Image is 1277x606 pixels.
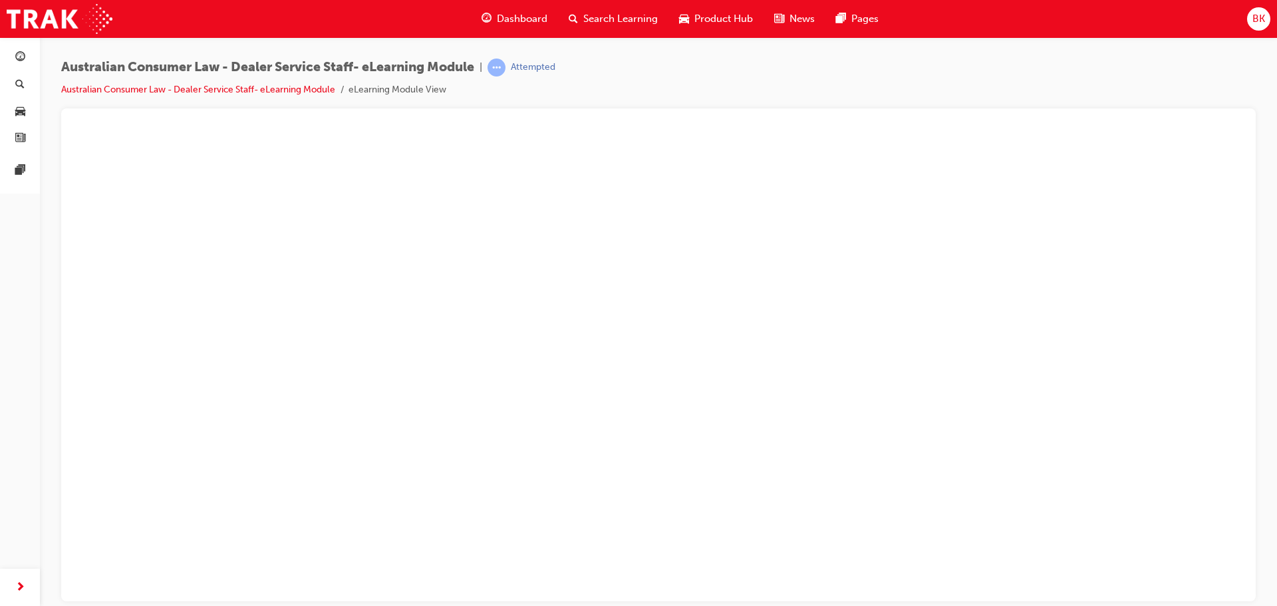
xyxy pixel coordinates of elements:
span: Dashboard [497,11,547,27]
span: guage-icon [482,11,492,27]
img: Trak [7,4,112,34]
span: News [789,11,815,27]
span: news-icon [15,133,25,145]
li: eLearning Module View [349,82,446,98]
span: search-icon [569,11,578,27]
a: search-iconSearch Learning [558,5,668,33]
span: guage-icon [15,52,25,64]
span: Product Hub [694,11,753,27]
span: | [480,60,482,75]
div: Attempted [511,61,555,74]
span: Pages [851,11,879,27]
span: next-icon [15,579,25,596]
span: pages-icon [836,11,846,27]
span: Search Learning [583,11,658,27]
a: pages-iconPages [825,5,889,33]
a: news-iconNews [764,5,825,33]
span: learningRecordVerb_ATTEMPT-icon [488,59,505,76]
span: pages-icon [15,165,25,177]
a: guage-iconDashboard [471,5,558,33]
span: Australian Consumer Law - Dealer Service Staff- eLearning Module [61,60,474,75]
span: news-icon [774,11,784,27]
button: BK [1247,7,1270,31]
a: Australian Consumer Law - Dealer Service Staff- eLearning Module [61,84,335,95]
span: BK [1252,11,1265,27]
span: car-icon [15,106,25,118]
span: car-icon [679,11,689,27]
span: search-icon [15,79,25,91]
a: car-iconProduct Hub [668,5,764,33]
